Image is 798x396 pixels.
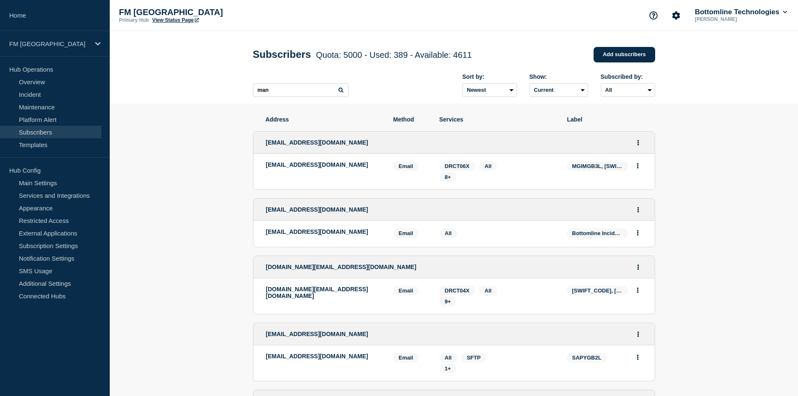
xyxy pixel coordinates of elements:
span: DRCT04X [445,287,470,294]
span: Email [393,353,419,362]
p: [EMAIL_ADDRESS][DOMAIN_NAME] [266,228,381,235]
span: DRCT06X [445,163,470,169]
p: FM [GEOGRAPHIC_DATA] [119,8,287,17]
button: Actions [633,261,643,274]
span: All [445,355,452,361]
span: All [485,287,492,294]
select: Sort by [462,83,517,97]
span: 1+ [445,365,451,372]
span: Quota: 5000 - Used: 389 - Available: 4611 [316,50,472,60]
button: Actions [633,351,643,364]
input: Search subscribers [253,83,349,97]
span: [SWIFT_CODE], [SWIFT_CODE], [SWIFT_CODE], [SWIFT_CODE] [567,286,628,295]
span: Bottomline Incident Team [567,228,628,238]
button: Actions [633,159,643,172]
a: View Status Page [152,17,199,23]
span: [EMAIL_ADDRESS][DOMAIN_NAME] [266,206,368,213]
span: MGIMGB3L, [SWIFT_CODE] [567,161,628,171]
span: Label [567,116,643,123]
h1: Subscribers [253,49,472,60]
button: Actions [633,284,643,297]
p: [PERSON_NAME] [693,16,780,22]
span: [DOMAIN_NAME][EMAIL_ADDRESS][DOMAIN_NAME] [266,264,416,270]
div: Sort by: [462,73,517,80]
select: Subscribed by [601,83,655,97]
span: Services [439,116,555,123]
button: Actions [633,136,643,149]
a: Add subscribers [594,47,655,62]
button: Support [645,7,662,24]
span: 9+ [445,298,451,305]
button: Actions [633,328,643,341]
span: Email [393,161,419,171]
span: [EMAIL_ADDRESS][DOMAIN_NAME] [266,139,368,146]
span: Address [266,116,381,123]
select: Deleted [529,83,588,97]
span: Method [393,116,427,123]
div: Show: [529,73,588,80]
p: [EMAIL_ADDRESS][DOMAIN_NAME] [266,161,381,168]
span: 8+ [445,174,451,180]
span: Email [393,286,419,295]
span: [EMAIL_ADDRESS][DOMAIN_NAME] [266,331,368,337]
p: [DOMAIN_NAME][EMAIL_ADDRESS][DOMAIN_NAME] [266,286,381,299]
p: FM [GEOGRAPHIC_DATA] [9,40,90,47]
p: [EMAIL_ADDRESS][DOMAIN_NAME] [266,353,381,360]
span: SFTP [467,355,480,361]
span: All [445,230,452,236]
span: SAPYGB2L [567,353,607,362]
div: Subscribed by: [601,73,655,80]
button: Actions [633,226,643,239]
p: Primary Hub [119,17,149,23]
button: Actions [633,203,643,216]
span: Email [393,228,419,238]
button: Bottomline Technologies [693,8,789,16]
span: All [485,163,492,169]
button: Account settings [667,7,685,24]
